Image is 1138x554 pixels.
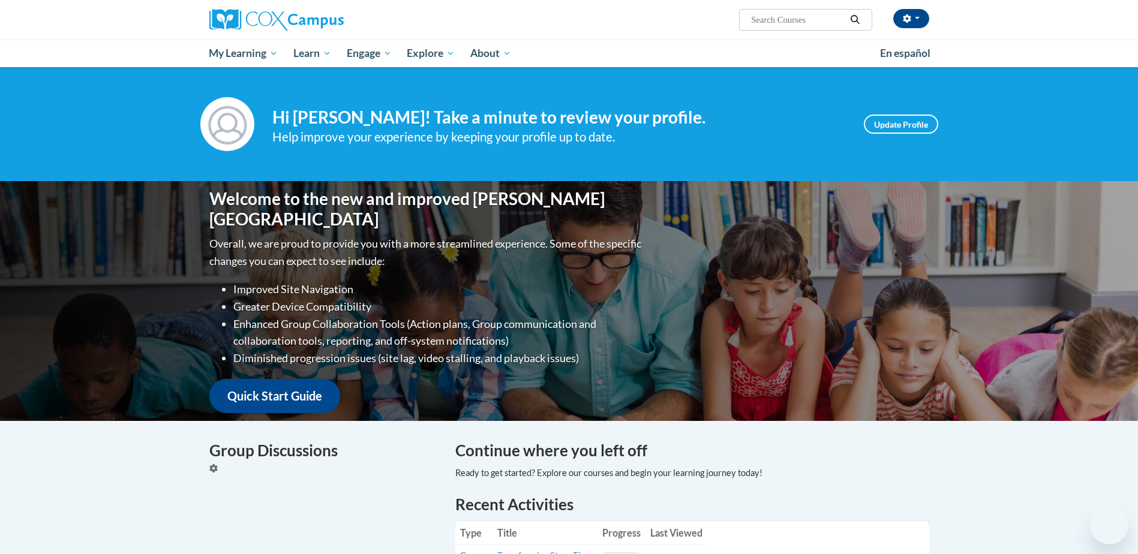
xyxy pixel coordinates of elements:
[233,350,644,367] li: Diminished progression issues (site lag, video stalling, and playback issues)
[209,235,644,270] p: Overall, we are proud to provide you with a more streamlined experience. Some of the specific cha...
[846,13,864,27] button: Search
[233,281,644,298] li: Improved Site Navigation
[455,493,929,515] h1: Recent Activities
[209,46,278,61] span: My Learning
[209,189,644,229] h1: Welcome to the new and improved [PERSON_NAME][GEOGRAPHIC_DATA]
[233,315,644,350] li: Enhanced Group Collaboration Tools (Action plans, Group communication and collaboration tools, re...
[893,9,929,28] button: Account Settings
[200,97,254,151] img: Profile Image
[597,521,645,545] th: Progress
[645,521,707,545] th: Last Viewed
[470,46,511,61] span: About
[872,41,938,66] a: En español
[272,107,846,128] h4: Hi [PERSON_NAME]! Take a minute to review your profile.
[209,379,340,413] a: Quick Start Guide
[455,439,929,462] h4: Continue where you left off
[191,40,947,67] div: Main menu
[209,439,437,462] h4: Group Discussions
[202,40,286,67] a: My Learning
[347,46,392,61] span: Engage
[272,127,846,147] div: Help improve your experience by keeping your profile up to date.
[339,40,400,67] a: Engage
[864,115,938,134] a: Update Profile
[455,521,493,545] th: Type
[286,40,339,67] a: Learn
[407,46,455,61] span: Explore
[493,521,597,545] th: Title
[463,40,519,67] a: About
[209,9,437,31] a: Cox Campus
[399,40,463,67] a: Explore
[1090,506,1128,544] iframe: Button to launch messaging window
[750,13,846,27] input: Search Courses
[233,298,644,315] li: Greater Device Compatibility
[209,9,344,31] img: Cox Campus
[293,46,331,61] span: Learn
[880,47,930,59] span: En español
